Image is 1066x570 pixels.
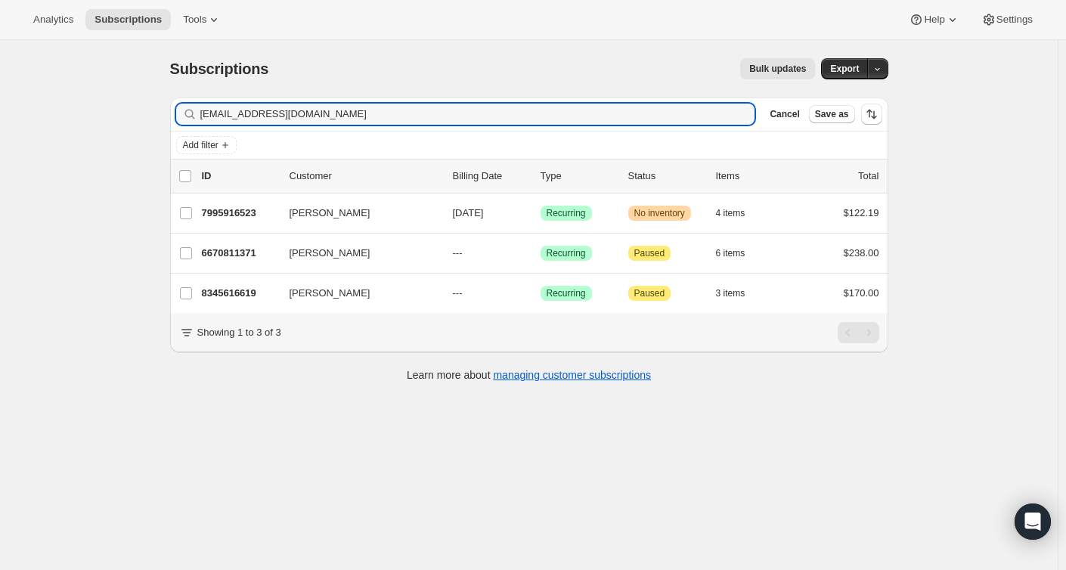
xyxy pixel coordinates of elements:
[634,247,665,259] span: Paused
[183,139,218,151] span: Add filter
[634,207,685,219] span: No inventory
[24,9,82,30] button: Analytics
[407,367,651,383] p: Learn more about
[202,243,879,264] div: 6670811371[PERSON_NAME]---SuccessRecurringAttentionPaused6 items$238.00
[280,201,432,225] button: [PERSON_NAME]
[900,9,968,30] button: Help
[202,203,879,224] div: 7995916523[PERSON_NAME][DATE]SuccessRecurringWarningNo inventory4 items$122.19
[200,104,755,125] input: Filter subscribers
[716,247,745,259] span: 6 items
[547,287,586,299] span: Recurring
[749,63,806,75] span: Bulk updates
[202,246,277,261] p: 6670811371
[85,9,171,30] button: Subscriptions
[844,287,879,299] span: $170.00
[764,105,805,123] button: Cancel
[202,286,277,301] p: 8345616619
[183,14,206,26] span: Tools
[844,207,879,218] span: $122.19
[861,104,882,125] button: Sort the results
[290,206,370,221] span: [PERSON_NAME]
[197,325,281,340] p: Showing 1 to 3 of 3
[547,207,586,219] span: Recurring
[170,60,269,77] span: Subscriptions
[290,246,370,261] span: [PERSON_NAME]
[290,286,370,301] span: [PERSON_NAME]
[202,283,879,304] div: 8345616619[PERSON_NAME]---SuccessRecurringAttentionPaused3 items$170.00
[280,241,432,265] button: [PERSON_NAME]
[280,281,432,305] button: [PERSON_NAME]
[290,169,441,184] p: Customer
[844,247,879,259] span: $238.00
[493,369,651,381] a: managing customer subscriptions
[202,206,277,221] p: 7995916523
[972,9,1042,30] button: Settings
[838,322,879,343] nav: Pagination
[453,207,484,218] span: [DATE]
[996,14,1033,26] span: Settings
[95,14,162,26] span: Subscriptions
[830,63,859,75] span: Export
[809,105,855,123] button: Save as
[716,283,762,304] button: 3 items
[202,169,277,184] p: ID
[453,287,463,299] span: ---
[716,169,792,184] div: Items
[716,207,745,219] span: 4 items
[858,169,879,184] p: Total
[174,9,231,30] button: Tools
[634,287,665,299] span: Paused
[815,108,849,120] span: Save as
[1015,503,1051,540] div: Open Intercom Messenger
[821,58,868,79] button: Export
[716,243,762,264] button: 6 items
[453,169,528,184] p: Billing Date
[628,169,704,184] p: Status
[547,247,586,259] span: Recurring
[716,287,745,299] span: 3 items
[176,136,237,154] button: Add filter
[202,169,879,184] div: IDCustomerBilling DateTypeStatusItemsTotal
[716,203,762,224] button: 4 items
[740,58,815,79] button: Bulk updates
[541,169,616,184] div: Type
[924,14,944,26] span: Help
[770,108,799,120] span: Cancel
[33,14,73,26] span: Analytics
[453,247,463,259] span: ---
